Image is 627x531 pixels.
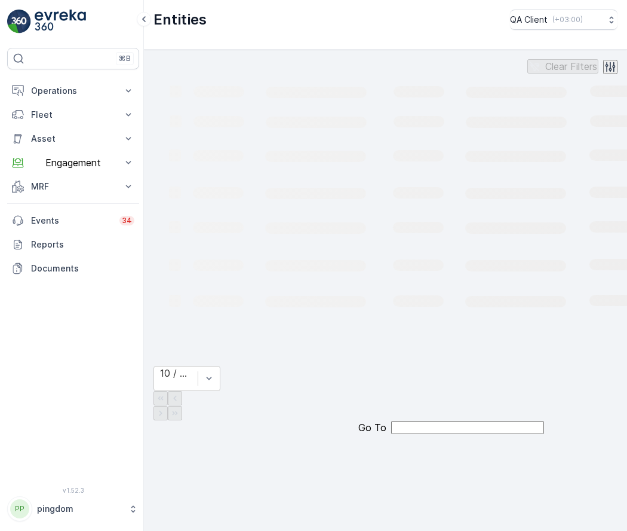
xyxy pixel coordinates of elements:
button: QA Client(+03:00) [510,10,617,30]
button: Asset [7,127,139,151]
p: Clear Filters [545,61,597,72]
p: Documents [31,263,134,274]
p: ⌘B [119,54,131,63]
div: 10 / Page [160,368,192,379]
button: Operations [7,79,139,103]
p: Engagement [31,157,115,168]
img: logo [7,10,31,33]
a: Events34 [7,209,139,233]
p: 34 [122,216,132,225]
img: logo_light-DOdMpM7g.png [35,10,86,33]
p: ( +03:00 ) [552,15,583,25]
div: PP [10,499,29,518]
button: Clear Filters [527,59,598,74]
span: v 1.52.3 [7,487,139,494]
span: Go To [358,422,386,433]
a: Documents [7,257,139,280]
p: Operations [31,85,115,97]
button: PPpingdom [7,496,139,521]
button: MRF [7,175,139,199]
p: MRF [31,181,115,193]
p: Events [31,215,112,227]
p: QA Client [510,14,548,26]
button: Engagement [7,151,139,175]
a: Reports [7,233,139,257]
p: Entities [153,10,207,29]
p: Asset [31,133,115,145]
p: Reports [31,239,134,251]
p: pingdom [37,503,122,515]
button: Fleet [7,103,139,127]
p: Fleet [31,109,115,121]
